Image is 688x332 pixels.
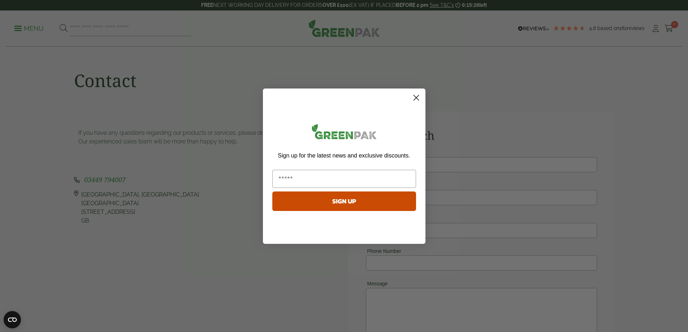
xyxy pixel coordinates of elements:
[272,121,416,145] img: greenpak_logo
[410,91,423,104] button: Close dialog
[4,311,21,328] button: Open CMP widget
[278,152,410,159] span: Sign up for the latest news and exclusive discounts.
[272,170,416,188] input: Email
[272,191,416,211] button: SIGN UP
